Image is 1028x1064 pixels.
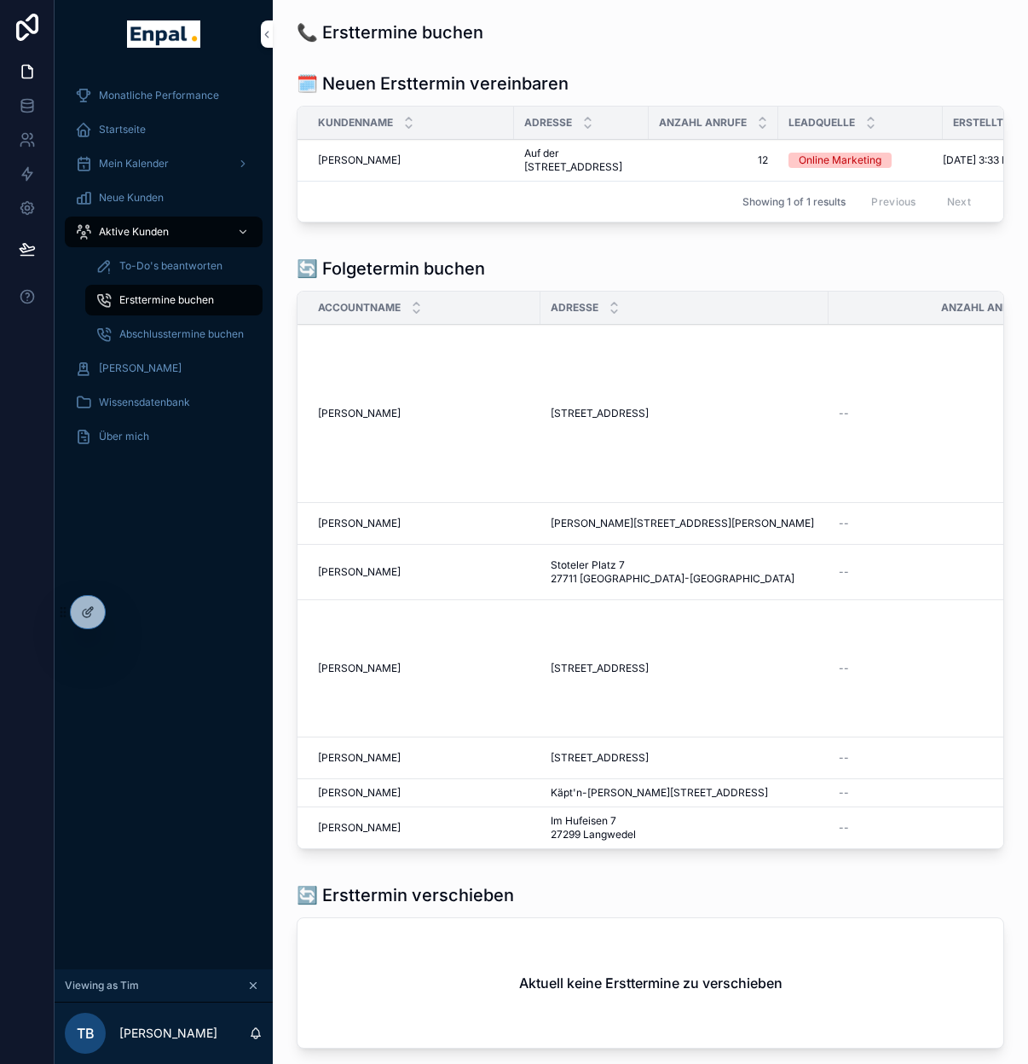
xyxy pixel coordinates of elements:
[659,116,747,130] span: Anzahl Anrufe
[318,662,530,675] a: [PERSON_NAME]
[297,257,485,280] h1: 🔄️ Folgetermin buchen
[297,883,514,907] h1: 🔄️ Ersttermin verschieben
[119,327,244,341] span: Abschlusstermine buchen
[318,301,401,315] span: Accountname
[119,293,214,307] span: Ersttermine buchen
[65,979,139,992] span: Viewing as Tim
[119,259,222,273] span: To-Do's beantworten
[318,786,401,800] span: [PERSON_NAME]
[519,973,783,993] h2: Aktuell keine Ersttermine zu verschieben
[551,301,598,315] span: Adresse
[839,662,849,675] span: --
[551,786,768,800] span: Käpt'n-[PERSON_NAME][STREET_ADDRESS]
[551,751,649,765] span: [STREET_ADDRESS]
[99,361,182,375] span: [PERSON_NAME]
[99,157,169,171] span: Mein Kalender
[551,407,818,420] a: [STREET_ADDRESS]
[99,191,164,205] span: Neue Kunden
[839,786,849,800] span: --
[99,89,219,102] span: Monatliche Performance
[659,153,768,167] a: 12
[318,407,530,420] a: [PERSON_NAME]
[551,558,818,586] a: Stoteler Platz 7 27711 [GEOGRAPHIC_DATA]-[GEOGRAPHIC_DATA]
[127,20,199,48] img: App logo
[65,353,263,384] a: [PERSON_NAME]
[318,565,530,579] a: [PERSON_NAME]
[318,116,393,130] span: Kundenname
[65,80,263,111] a: Monatliche Performance
[297,20,483,44] h1: 📞 Ersttermine buchen
[551,786,818,800] a: Käpt'n-[PERSON_NAME][STREET_ADDRESS]
[788,153,933,168] a: Online Marketing
[85,285,263,315] a: Ersttermine buchen
[85,251,263,281] a: To-Do's beantworten
[77,1023,95,1044] span: TB
[953,116,1023,130] span: Erstellt am
[65,387,263,418] a: Wissensdatenbank
[524,147,638,174] a: Auf der [STREET_ADDRESS]
[99,396,190,409] span: Wissensdatenbank
[99,430,149,443] span: Über mich
[742,195,846,209] span: Showing 1 of 1 results
[318,662,401,675] span: [PERSON_NAME]
[839,821,849,835] span: --
[318,153,504,167] a: [PERSON_NAME]
[839,565,849,579] span: --
[318,517,401,530] span: [PERSON_NAME]
[99,225,169,239] span: Aktive Kunden
[119,1025,217,1042] p: [PERSON_NAME]
[99,123,146,136] span: Startseite
[551,814,818,841] a: Im Hufeisen 7 27299 Langwedel
[551,517,818,530] a: [PERSON_NAME][STREET_ADDRESS][PERSON_NAME]
[318,786,530,800] a: [PERSON_NAME]
[551,407,649,420] span: [STREET_ADDRESS]
[788,116,855,130] span: Leadquelle
[318,751,401,765] span: [PERSON_NAME]
[839,751,849,765] span: --
[318,821,530,835] a: [PERSON_NAME]
[318,517,530,530] a: [PERSON_NAME]
[65,217,263,247] a: Aktive Kunden
[839,517,849,530] span: --
[799,153,881,168] div: Online Marketing
[318,407,401,420] span: [PERSON_NAME]
[65,182,263,213] a: Neue Kunden
[551,751,818,765] a: [STREET_ADDRESS]
[943,153,1018,167] span: [DATE] 3:33 PM
[85,319,263,350] a: Abschlusstermine buchen
[551,814,704,841] span: Im Hufeisen 7 27299 Langwedel
[551,662,818,675] a: [STREET_ADDRESS]
[65,421,263,452] a: Über mich
[524,116,572,130] span: Adresse
[318,153,401,167] span: [PERSON_NAME]
[65,114,263,145] a: Startseite
[551,662,649,675] span: [STREET_ADDRESS]
[65,148,263,179] a: Mein Kalender
[318,751,530,765] a: [PERSON_NAME]
[551,517,814,530] span: [PERSON_NAME][STREET_ADDRESS][PERSON_NAME]
[318,565,401,579] span: [PERSON_NAME]
[55,68,273,474] div: scrollable content
[297,72,569,95] h1: 🗓️ Neuen Ersttermin vereinbaren
[318,821,401,835] span: [PERSON_NAME]
[839,407,849,420] span: --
